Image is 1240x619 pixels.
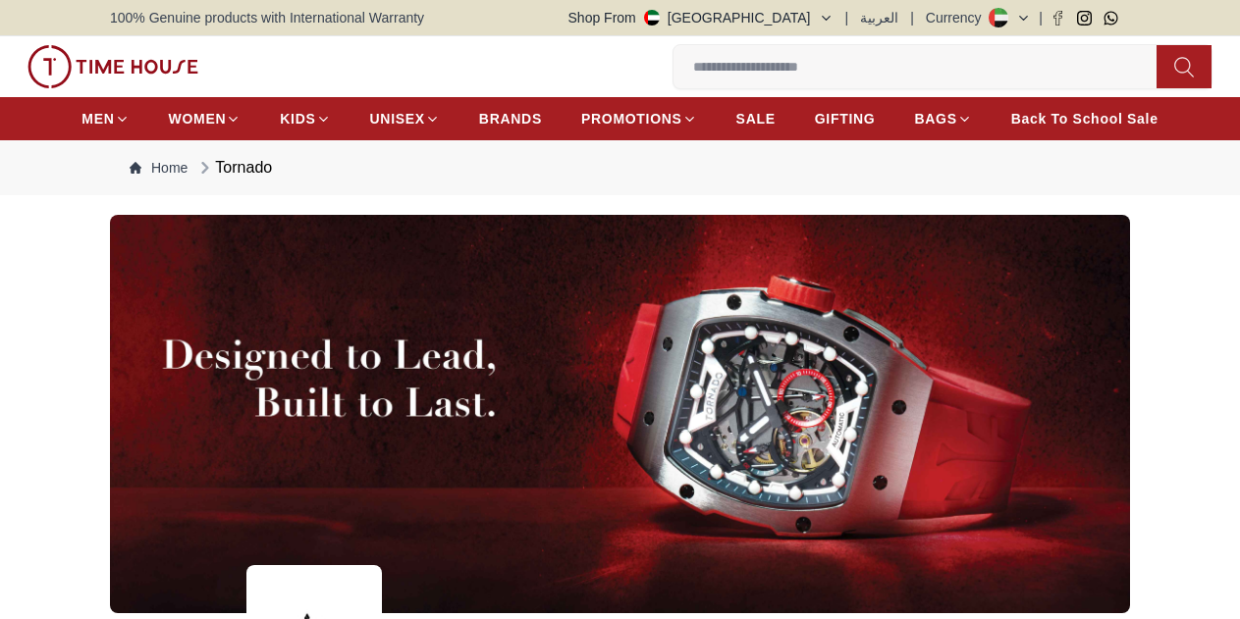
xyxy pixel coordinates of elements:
[568,8,834,27] button: Shop From[GEOGRAPHIC_DATA]
[1104,11,1118,26] a: Whatsapp
[644,10,660,26] img: United Arab Emirates
[1051,11,1065,26] a: Facebook
[110,140,1130,195] nav: Breadcrumb
[581,101,697,136] a: PROMOTIONS
[370,109,425,129] span: UNISEX
[280,109,315,129] span: KIDS
[110,215,1130,613] img: ...
[1039,8,1043,27] span: |
[860,8,898,27] button: العربية
[280,101,330,136] a: KIDS
[815,109,876,129] span: GIFTING
[736,101,776,136] a: SALE
[736,109,776,129] span: SALE
[81,101,129,136] a: MEN
[815,101,876,136] a: GIFTING
[169,109,227,129] span: WOMEN
[1077,11,1092,26] a: Instagram
[110,8,424,27] span: 100% Genuine products with International Warranty
[479,109,542,129] span: BRANDS
[1011,101,1159,136] a: Back To School Sale
[81,109,114,129] span: MEN
[130,158,188,178] a: Home
[1011,109,1159,129] span: Back To School Sale
[914,101,971,136] a: BAGS
[926,8,990,27] div: Currency
[914,109,956,129] span: BAGS
[195,156,272,180] div: Tornado
[169,101,242,136] a: WOMEN
[479,101,542,136] a: BRANDS
[910,8,914,27] span: |
[27,45,198,88] img: ...
[845,8,849,27] span: |
[370,101,440,136] a: UNISEX
[581,109,682,129] span: PROMOTIONS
